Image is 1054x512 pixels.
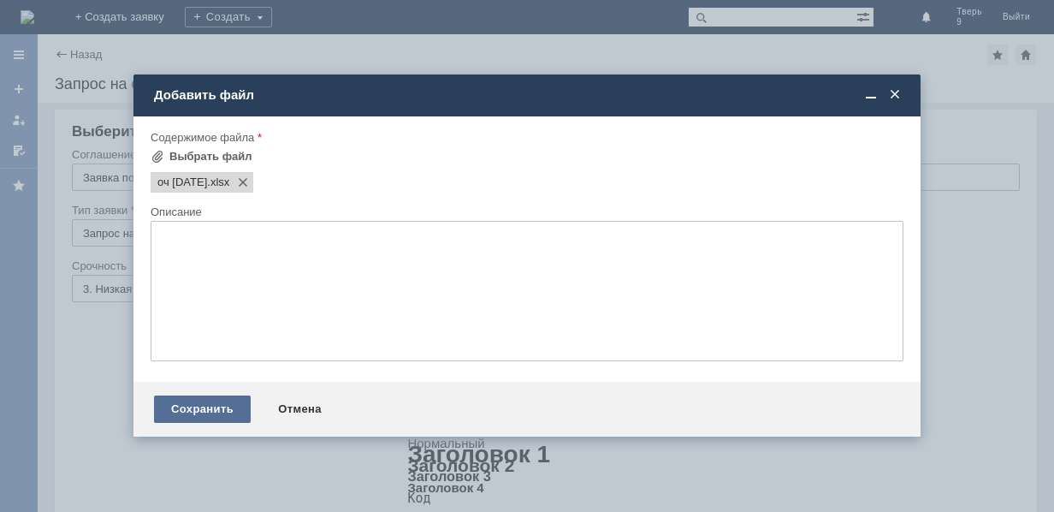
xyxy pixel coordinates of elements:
div: Здравствуйте. Прошу удалить ОЧ во вложении. [7,7,250,34]
span: оч 14.09.25.xlsx [207,176,229,189]
span: Свернуть (Ctrl + M) [862,87,879,103]
div: Добавить файл [154,87,903,103]
div: Описание [151,206,900,217]
span: Закрыть [886,87,903,103]
span: оч 14.09.25.xlsx [157,176,207,189]
div: Содержимое файла [151,132,900,143]
div: Выбрать файл [169,150,252,164]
